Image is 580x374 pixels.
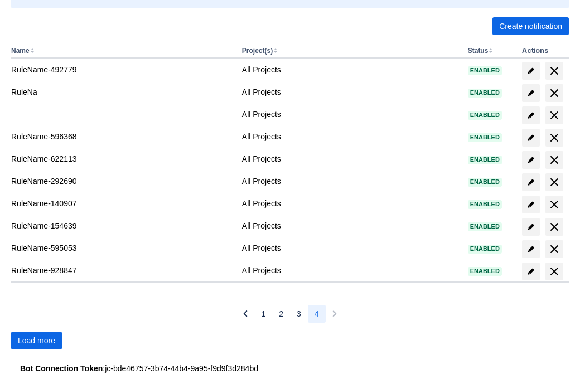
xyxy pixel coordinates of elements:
span: delete [548,198,561,211]
span: delete [548,131,561,144]
span: Enabled [468,224,502,230]
div: All Projects [242,220,459,231]
div: All Projects [242,153,459,164]
div: RuleNa [11,86,233,98]
span: edit [526,133,535,142]
span: Enabled [468,112,502,118]
th: Actions [518,44,569,59]
span: Enabled [468,134,502,140]
span: edit [526,156,535,164]
span: Enabled [468,179,502,185]
button: Next [326,305,344,323]
button: Status [468,47,489,55]
strong: Bot Connection Token [20,364,103,373]
span: 4 [315,305,319,323]
span: edit [526,222,535,231]
span: Enabled [468,90,502,96]
div: RuleName-622113 [11,153,233,164]
div: All Projects [242,242,459,254]
button: Load more [11,332,62,349]
button: Previous [236,305,254,323]
span: delete [548,86,561,100]
span: delete [548,64,561,77]
span: Enabled [468,246,502,252]
span: edit [526,111,535,120]
button: Page 1 [254,305,272,323]
span: 2 [279,305,283,323]
button: Name [11,47,30,55]
span: 1 [261,305,265,323]
button: Create notification [492,17,569,35]
span: edit [526,178,535,187]
span: delete [548,109,561,122]
div: All Projects [242,131,459,142]
span: edit [526,200,535,209]
nav: Pagination [236,305,343,323]
div: RuleName-292690 [11,176,233,187]
div: All Projects [242,86,459,98]
span: edit [526,245,535,254]
span: Enabled [468,157,502,163]
span: edit [526,66,535,75]
div: RuleName-595053 [11,242,233,254]
div: RuleName-492779 [11,64,233,75]
span: 3 [297,305,301,323]
span: delete [548,176,561,189]
div: RuleName-928847 [11,265,233,276]
span: delete [548,265,561,278]
button: Project(s) [242,47,273,55]
span: delete [548,220,561,234]
button: Page 4 [308,305,326,323]
span: Enabled [468,67,502,74]
div: All Projects [242,176,459,187]
button: Page 3 [290,305,308,323]
span: delete [548,153,561,167]
span: edit [526,267,535,276]
div: All Projects [242,265,459,276]
span: Enabled [468,201,502,207]
div: RuleName-140907 [11,198,233,209]
div: RuleName-154639 [11,220,233,231]
span: edit [526,89,535,98]
div: All Projects [242,64,459,75]
div: RuleName-596368 [11,131,233,142]
div: All Projects [242,109,459,120]
span: Create notification [499,17,562,35]
div: : jc-bde46757-3b74-44b4-9a95-f9d9f3d284bd [20,363,560,374]
button: Page 2 [272,305,290,323]
span: Load more [18,332,55,349]
div: All Projects [242,198,459,209]
span: Enabled [468,268,502,274]
span: delete [548,242,561,256]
